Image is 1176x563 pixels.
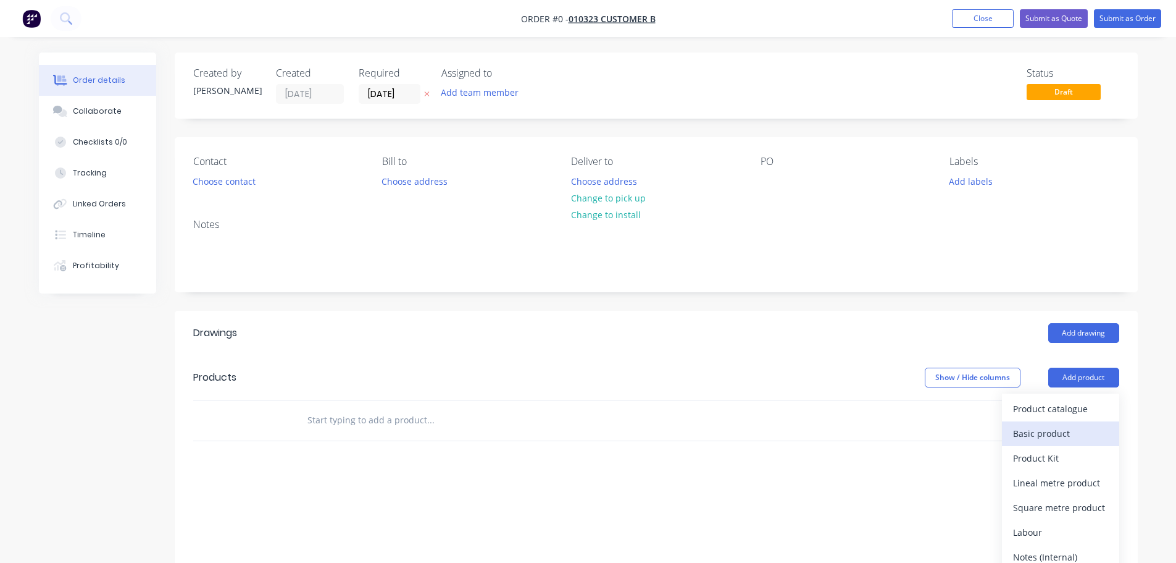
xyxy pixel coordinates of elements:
[359,67,427,79] div: Required
[375,172,454,189] button: Choose address
[1013,425,1108,442] div: Basic product
[441,84,525,101] button: Add team member
[73,260,119,271] div: Profitability
[39,96,156,127] button: Collaborate
[73,229,106,240] div: Timeline
[949,156,1119,167] div: Labels
[1013,400,1108,418] div: Product catalogue
[925,368,1020,387] button: Show / Hide columns
[193,84,261,97] div: [PERSON_NAME]
[39,65,156,96] button: Order details
[441,67,565,79] div: Assigned to
[1013,499,1108,517] div: Square metre product
[73,198,126,210] div: Linked Orders
[193,67,261,79] div: Created by
[276,67,344,79] div: Created
[761,156,930,167] div: PO
[564,172,643,189] button: Choose address
[571,156,740,167] div: Deliver to
[569,13,656,25] a: 010323 Customer B
[73,75,125,86] div: Order details
[73,167,107,179] div: Tracking
[382,156,551,167] div: Bill to
[521,13,569,25] span: Order #0 -
[193,156,362,167] div: Contact
[1048,323,1119,343] button: Add drawing
[1013,474,1108,492] div: Lineal metre product
[564,206,647,223] button: Change to install
[193,370,236,385] div: Products
[1027,67,1119,79] div: Status
[1020,9,1088,28] button: Submit as Quote
[22,9,41,28] img: Factory
[307,408,554,433] input: Start typing to add a product...
[193,326,237,341] div: Drawings
[1013,449,1108,467] div: Product Kit
[952,9,1014,28] button: Close
[39,219,156,250] button: Timeline
[943,172,999,189] button: Add labels
[564,190,652,206] button: Change to pick up
[73,106,122,117] div: Collaborate
[1048,368,1119,387] button: Add product
[1013,523,1108,541] div: Labour
[39,188,156,219] button: Linked Orders
[186,172,262,189] button: Choose contact
[39,250,156,281] button: Profitability
[39,127,156,158] button: Checklists 0/0
[193,219,1119,231] div: Notes
[1094,9,1161,28] button: Submit as Order
[434,84,525,101] button: Add team member
[39,158,156,188] button: Tracking
[1027,84,1101,99] span: Draft
[73,137,127,148] div: Checklists 0/0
